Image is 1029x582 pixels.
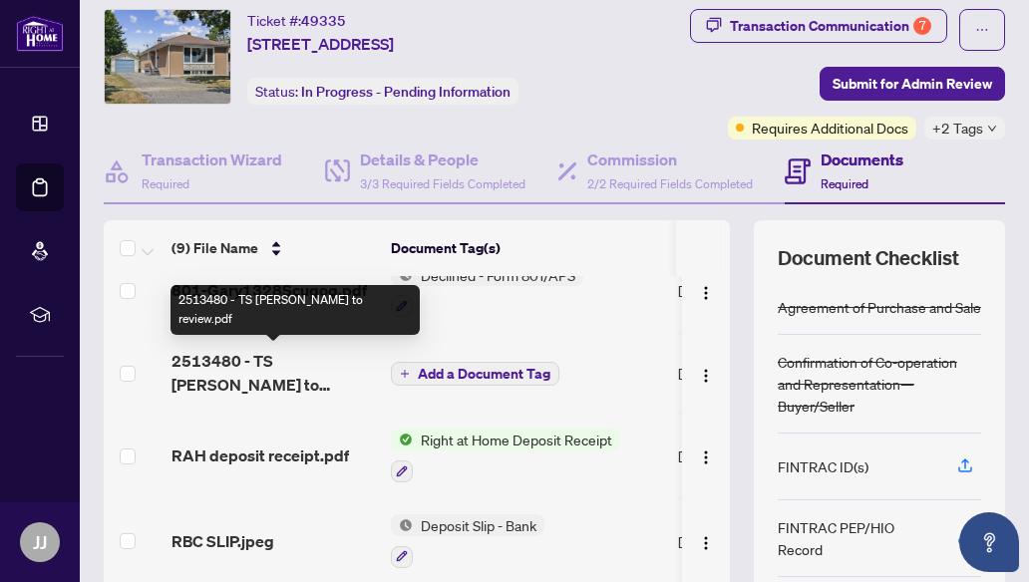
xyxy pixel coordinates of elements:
[391,360,559,386] button: Add a Document Tag
[391,514,544,568] button: Status IconDeposit Slip - Bank
[670,333,806,413] td: [DATE]
[247,9,346,32] div: Ticket #:
[690,439,722,471] button: Logo
[418,367,550,381] span: Add a Document Tag
[360,176,525,191] span: 3/3 Required Fields Completed
[391,362,559,386] button: Add a Document Tag
[670,248,806,334] td: [DATE]
[698,285,714,301] img: Logo
[391,514,413,536] img: Status Icon
[975,23,989,37] span: ellipsis
[987,124,997,134] span: down
[670,413,806,498] td: [DATE]
[778,296,981,318] div: Agreement of Purchase and Sale
[778,244,959,272] span: Document Checklist
[105,10,230,104] img: IMG-E12340684_1.jpg
[171,349,375,397] span: 2513480 - TS [PERSON_NAME] to review.pdf
[752,117,908,139] span: Requires Additional Docs
[33,528,47,556] span: JJ
[778,455,868,477] div: FINTRAC ID(s)
[821,147,903,171] h4: Documents
[171,237,258,259] span: (9) File Name
[698,449,714,465] img: Logo
[171,285,420,335] div: 2513480 - TS [PERSON_NAME] to review.pdf
[778,516,933,560] div: FINTRAC PEP/HIO Record
[164,220,383,276] th: (9) File Name
[383,220,669,276] th: Document Tag(s)
[171,529,274,553] span: RBC SLIP.jpeg
[391,429,620,482] button: Status IconRight at Home Deposit Receipt
[821,176,868,191] span: Required
[690,357,722,389] button: Logo
[391,429,413,450] img: Status Icon
[730,10,931,42] div: Transaction Communication
[587,176,753,191] span: 2/2 Required Fields Completed
[833,68,992,100] span: Submit for Admin Review
[171,278,367,302] span: 801-Gary1328Scugog.pdf
[690,274,722,306] button: Logo
[690,525,722,557] button: Logo
[247,32,394,56] span: [STREET_ADDRESS]
[959,512,1019,572] button: Open asap
[142,176,189,191] span: Required
[413,429,620,450] span: Right at Home Deposit Receipt
[820,67,1005,101] button: Submit for Admin Review
[698,368,714,384] img: Logo
[913,17,931,35] div: 7
[142,147,282,171] h4: Transaction Wizard
[301,83,511,101] span: In Progress - Pending Information
[698,535,714,551] img: Logo
[247,78,518,105] div: Status:
[778,351,981,417] div: Confirmation of Co-operation and Representation—Buyer/Seller
[400,369,410,379] span: plus
[16,15,64,52] img: logo
[587,147,753,171] h4: Commission
[932,117,983,140] span: +2 Tags
[171,443,349,467] span: RAH deposit receipt.pdf
[391,264,583,318] button: Status IconDeclined - Form 801/APS
[360,147,525,171] h4: Details & People
[301,12,346,30] span: 49335
[669,220,805,276] th: Upload Date
[690,9,947,43] button: Transaction Communication7
[413,514,544,536] span: Deposit Slip - Bank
